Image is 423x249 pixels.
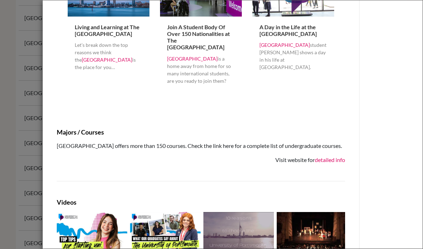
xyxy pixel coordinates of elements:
p: [GEOGRAPHIC_DATA] offers more than 150 courses. Check the link here for a complete list of underg... [57,142,345,150]
p: student [PERSON_NAME] shows a day in his life at [GEOGRAPHIC_DATA]. [259,41,327,71]
a: Living and Learning at The [GEOGRAPHIC_DATA] [75,24,140,37]
h3: Majors / Courses [57,128,345,136]
p: Let’s break down the top reasons we think the is the place for you… [75,41,142,71]
a: detailed info [315,156,345,163]
a: [GEOGRAPHIC_DATA] [167,56,217,62]
a: Join A Student Body Of Over 150 Nationalities at The [GEOGRAPHIC_DATA] [167,24,230,51]
p: is a home away from home for so many international students, are you ready to join them? [167,55,235,85]
h3: Videos [57,198,345,206]
a: A Day in the Life at the [GEOGRAPHIC_DATA] [259,24,317,37]
a: [GEOGRAPHIC_DATA] [82,57,132,63]
a: [GEOGRAPHIC_DATA] [259,42,310,48]
div: Visit website for [57,156,345,164]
